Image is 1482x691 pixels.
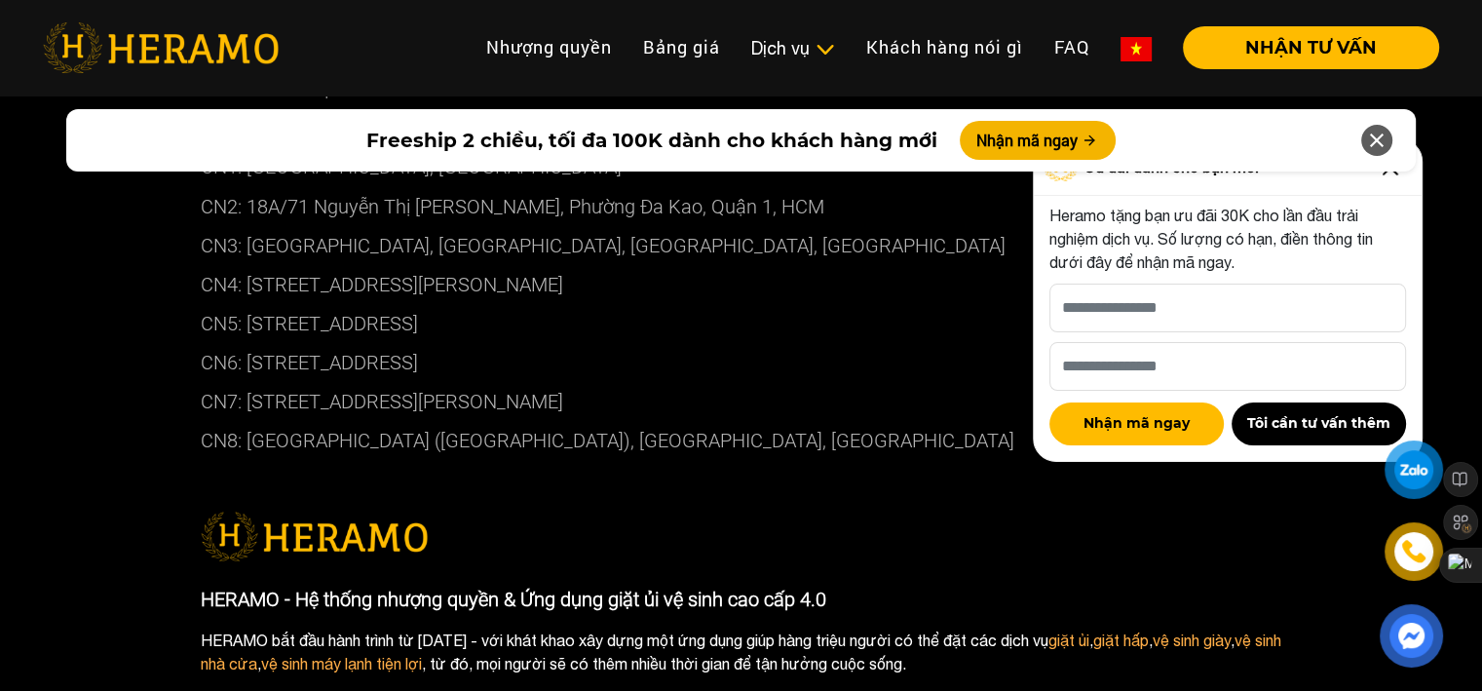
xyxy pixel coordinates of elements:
span: Freeship 2 chiều, tối đa 100K dành cho khách hàng mới [365,126,936,155]
button: Nhận mã ngay [1049,403,1224,445]
p: CN5: [STREET_ADDRESS] [201,303,1282,342]
img: logo [201,512,428,560]
a: FAQ [1039,26,1105,68]
p: CN4: [STREET_ADDRESS][PERSON_NAME] [201,264,1282,303]
img: vn-flag.png [1121,37,1152,61]
img: subToggleIcon [815,40,835,59]
button: NHẬN TƯ VẤN [1183,26,1439,69]
button: Nhận mã ngay [960,121,1116,160]
p: CN7: [STREET_ADDRESS][PERSON_NAME] [201,381,1282,420]
img: phone-icon [1399,538,1427,566]
p: CN2: 18A/71 Nguyễn Thị [PERSON_NAME], Phường Đa Kao, Quận 1, HCM [201,186,1282,225]
p: HERAMO bắt đầu hành trình từ [DATE] - với khát khao xây dựng một ứng dụng giúp hàng triệu người c... [201,628,1282,674]
a: giặt ủi [1048,631,1089,648]
p: HERAMO - Hệ thống nhượng quyền & Ứng dụng giặt ủi vệ sinh cao cấp 4.0 [201,584,1282,613]
p: CN6: [STREET_ADDRESS] [201,342,1282,381]
p: Heramo tặng bạn ưu đãi 30K cho lần đầu trải nghiệm dịch vụ. Số lượng có hạn, điền thông tin dưới ... [1049,204,1406,274]
a: Nhượng quyền [471,26,627,68]
a: vệ sinh máy lạnh tiện lợi [261,654,422,672]
p: CN3: [GEOGRAPHIC_DATA], [GEOGRAPHIC_DATA], [GEOGRAPHIC_DATA], [GEOGRAPHIC_DATA] [201,225,1282,264]
a: giặt hấp [1093,631,1149,648]
a: Bảng giá [627,26,736,68]
p: CN8: [GEOGRAPHIC_DATA] ([GEOGRAPHIC_DATA]), [GEOGRAPHIC_DATA], [GEOGRAPHIC_DATA] [201,420,1282,459]
a: NHẬN TƯ VẤN [1167,39,1439,57]
button: Tôi cần tư vấn thêm [1232,403,1406,445]
a: vệ sinh giày [1153,631,1231,648]
a: Khách hàng nói gì [851,26,1039,68]
a: phone-icon [1387,525,1440,578]
img: heramo-logo.png [43,22,279,73]
div: Dịch vụ [751,35,835,61]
